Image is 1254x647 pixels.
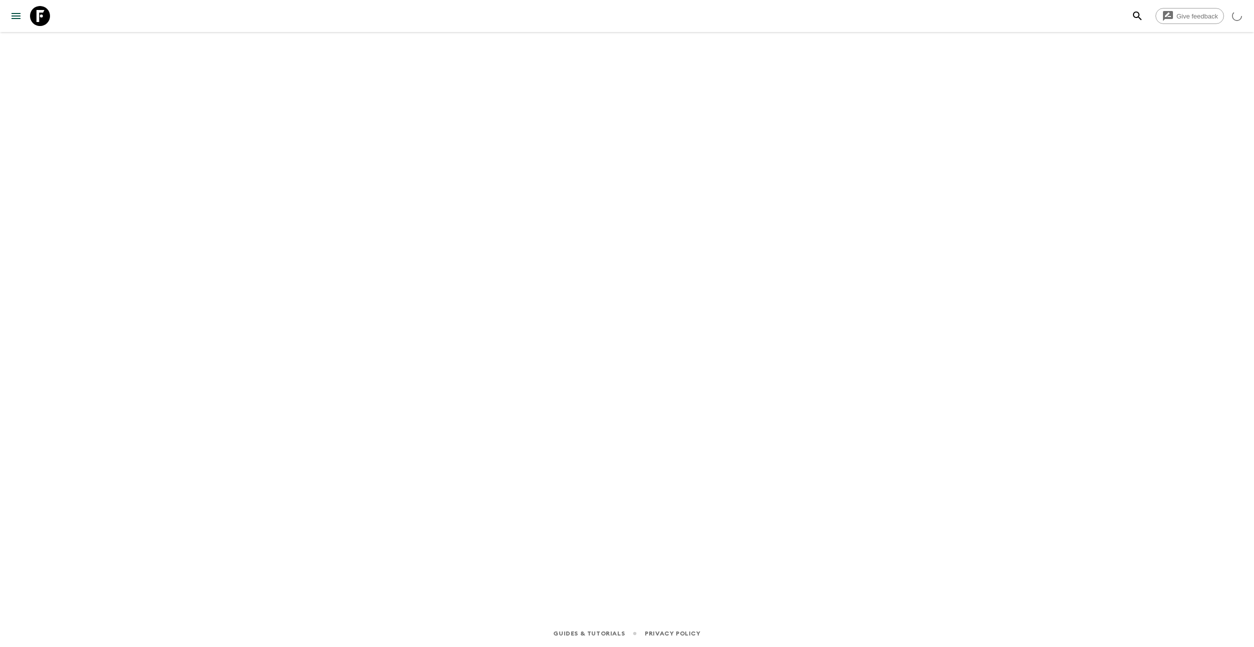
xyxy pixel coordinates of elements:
[1155,8,1224,24] a: Give feedback
[1171,12,1223,20] span: Give feedback
[553,628,625,639] a: Guides & Tutorials
[6,6,26,26] button: menu
[645,628,700,639] a: Privacy Policy
[1127,6,1147,26] button: search adventures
